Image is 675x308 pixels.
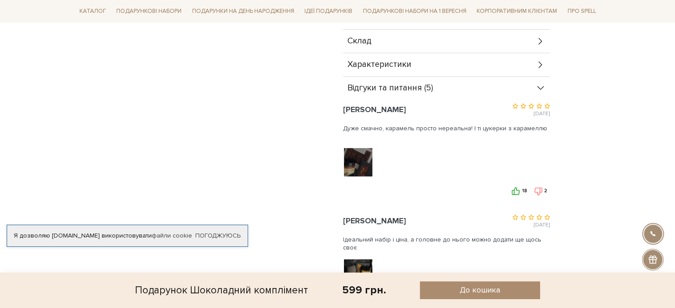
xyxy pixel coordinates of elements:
[7,232,248,240] div: Я дозволяю [DOMAIN_NAME] використовувати
[343,120,550,142] div: Дуже смачно, карамель просто нереальна! І ті цукерки з карамеллю
[343,105,406,114] span: [PERSON_NAME]
[189,4,298,18] a: Подарунки на День народження
[359,4,470,19] a: Подарункові набори на 1 Вересня
[347,37,371,45] span: Склад
[460,285,500,295] span: До кошика
[473,4,561,19] a: Корпоративним клієнтам
[343,216,406,226] span: [PERSON_NAME]
[195,232,241,240] a: Погоджуюсь
[332,137,383,188] img: Подарунок Шоколадний комплімент
[420,281,540,299] button: До кошика
[152,232,192,239] a: файли cookie
[347,84,433,92] span: Відгуки та питання (5)
[347,61,411,69] span: Характеристики
[342,283,386,297] div: 599 грн.
[301,4,356,18] a: Ідеї подарунків
[531,187,550,195] button: 2
[76,4,110,18] a: Каталог
[522,188,527,194] span: 18
[135,281,308,299] div: Подарунок Шоколадний комплімент
[446,102,550,118] div: [DATE]
[113,4,185,18] a: Подарункові набори
[446,213,550,229] div: [DATE]
[564,4,600,18] a: Про Spell
[544,188,547,194] span: 2
[509,187,529,195] button: 18
[343,231,550,253] div: Ідеальний набір і ціна, а головне до нього можно додати ще щось своє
